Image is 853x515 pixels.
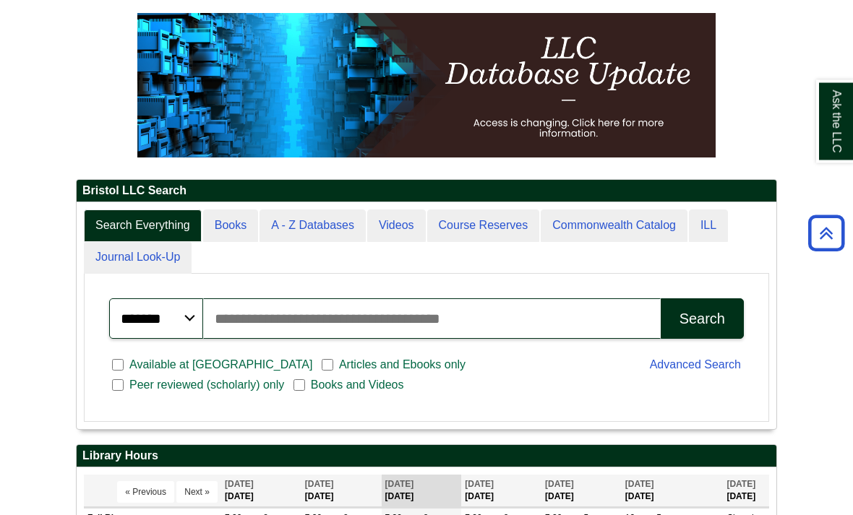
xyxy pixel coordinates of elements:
button: Search [661,299,744,339]
a: Journal Look-Up [84,242,192,274]
span: [DATE] [465,480,494,490]
a: Books [203,210,258,243]
span: [DATE] [385,480,414,490]
a: Search Everything [84,210,202,243]
span: Peer reviewed (scholarly) only [124,377,290,394]
th: [DATE] [541,475,622,508]
a: Commonwealth Catalog [541,210,687,243]
a: Videos [367,210,426,243]
span: [DATE] [625,480,654,490]
th: [DATE] [461,475,541,508]
span: Available at [GEOGRAPHIC_DATA] [124,357,318,374]
a: A - Z Databases [260,210,366,243]
a: Back to Top [803,223,849,243]
span: [DATE] [225,480,254,490]
a: Course Reserves [427,210,540,243]
th: [DATE] [382,475,462,508]
span: Books and Videos [305,377,410,394]
a: ILL [689,210,728,243]
button: Next » [176,482,218,503]
th: [DATE] [622,475,724,508]
span: [DATE] [305,480,334,490]
span: [DATE] [545,480,574,490]
img: HTML tutorial [137,14,716,158]
span: Articles and Ebooks only [333,357,471,374]
input: Available at [GEOGRAPHIC_DATA] [112,359,124,372]
div: Search [680,311,725,328]
th: [DATE] [221,475,301,508]
h2: Bristol LLC Search [77,181,776,203]
input: Peer reviewed (scholarly) only [112,379,124,392]
th: [DATE] [723,475,769,508]
h2: Library Hours [77,446,776,468]
button: « Previous [117,482,174,503]
input: Books and Videos [293,379,305,392]
a: Advanced Search [650,359,741,371]
th: [DATE] [301,475,382,508]
span: [DATE] [726,480,755,490]
input: Articles and Ebooks only [322,359,333,372]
